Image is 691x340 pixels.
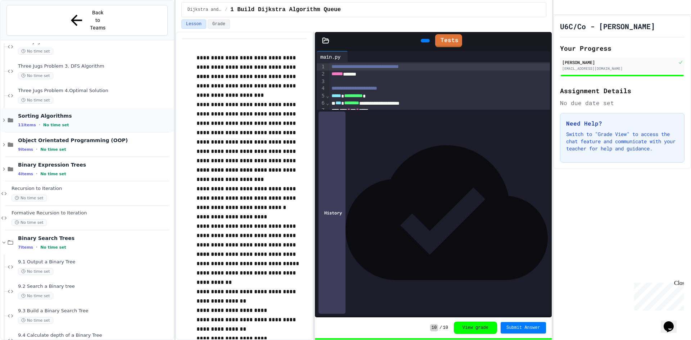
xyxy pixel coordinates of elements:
span: Fold line [326,93,329,99]
button: Back to Teams [6,5,168,36]
span: No time set [18,293,53,299]
span: • [36,244,37,250]
span: • [36,171,37,177]
span: 10 [430,324,438,331]
h2: Assignment Details [560,86,685,96]
span: Three Jugs Problem 3. DFS Algorithm [18,63,172,69]
div: [EMAIL_ADDRESS][DOMAIN_NAME] [562,66,682,71]
div: No due date set [560,99,685,107]
span: No time set [18,317,53,324]
button: Grade [208,19,230,29]
span: No time set [40,147,66,152]
div: Chat with us now!Close [3,3,50,46]
div: [PERSON_NAME] [562,59,677,65]
div: 6 [317,100,326,107]
span: No time set [18,268,53,275]
div: 5 [317,92,326,100]
span: / [225,7,227,13]
span: Sorting Algorithms [18,113,172,119]
div: 2 [317,71,326,78]
span: Object Orientated Programming (OOP) [18,137,172,144]
div: 3 [317,78,326,85]
div: 1 [317,63,326,71]
span: Three Jugs Problem 4.Optimal Solution [18,88,172,94]
span: 4 items [18,172,33,176]
span: 1 Build Dijkstra Algorithm Queue [230,5,341,14]
div: main.py [317,51,348,62]
div: 7 [317,107,326,114]
span: Submit Answer [506,325,540,331]
span: No time set [40,172,66,176]
span: Binary Search Trees [18,235,172,241]
span: 9.1 Output a Binary Tree [18,259,172,265]
span: 10 [443,325,448,331]
button: View grade [454,322,497,334]
span: No time set [40,245,66,250]
div: History [319,112,345,314]
span: • [36,146,37,152]
span: / [439,325,442,331]
span: Fold line [326,100,329,106]
span: No time set [12,195,47,201]
h1: U6C/Co - [PERSON_NAME] [560,21,655,31]
h2: Your Progress [560,43,685,53]
span: Back to Teams [89,9,106,32]
span: Binary Expression Trees [18,162,172,168]
span: 9 items [18,147,33,152]
span: 9.3 Build a Binary Search Tree [18,308,172,314]
span: No time set [18,72,53,79]
span: Formative Recursion to Iteration [12,210,172,216]
span: • [39,122,40,128]
span: No time set [18,97,53,104]
span: 9.4 Calculate depth of a Binary Tree [18,332,172,339]
span: Recursion to Iteration [12,186,172,192]
div: 4 [317,85,326,92]
span: 11 items [18,123,36,127]
h3: Need Help? [566,119,678,128]
span: No time set [12,219,47,226]
button: Submit Answer [501,322,546,334]
button: Lesson [181,19,206,29]
span: Dijkstra and AStar Algorithms [188,7,222,13]
iframe: chat widget [661,311,684,333]
span: 9.2 Search a Binary tree [18,284,172,290]
p: Switch to "Grade View" to access the chat feature and communicate with your teacher for help and ... [566,131,678,152]
div: main.py [317,53,344,60]
iframe: chat widget [631,280,684,310]
a: Tests [435,34,462,47]
span: 7 items [18,245,33,250]
span: No time set [43,123,69,127]
span: No time set [18,48,53,55]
